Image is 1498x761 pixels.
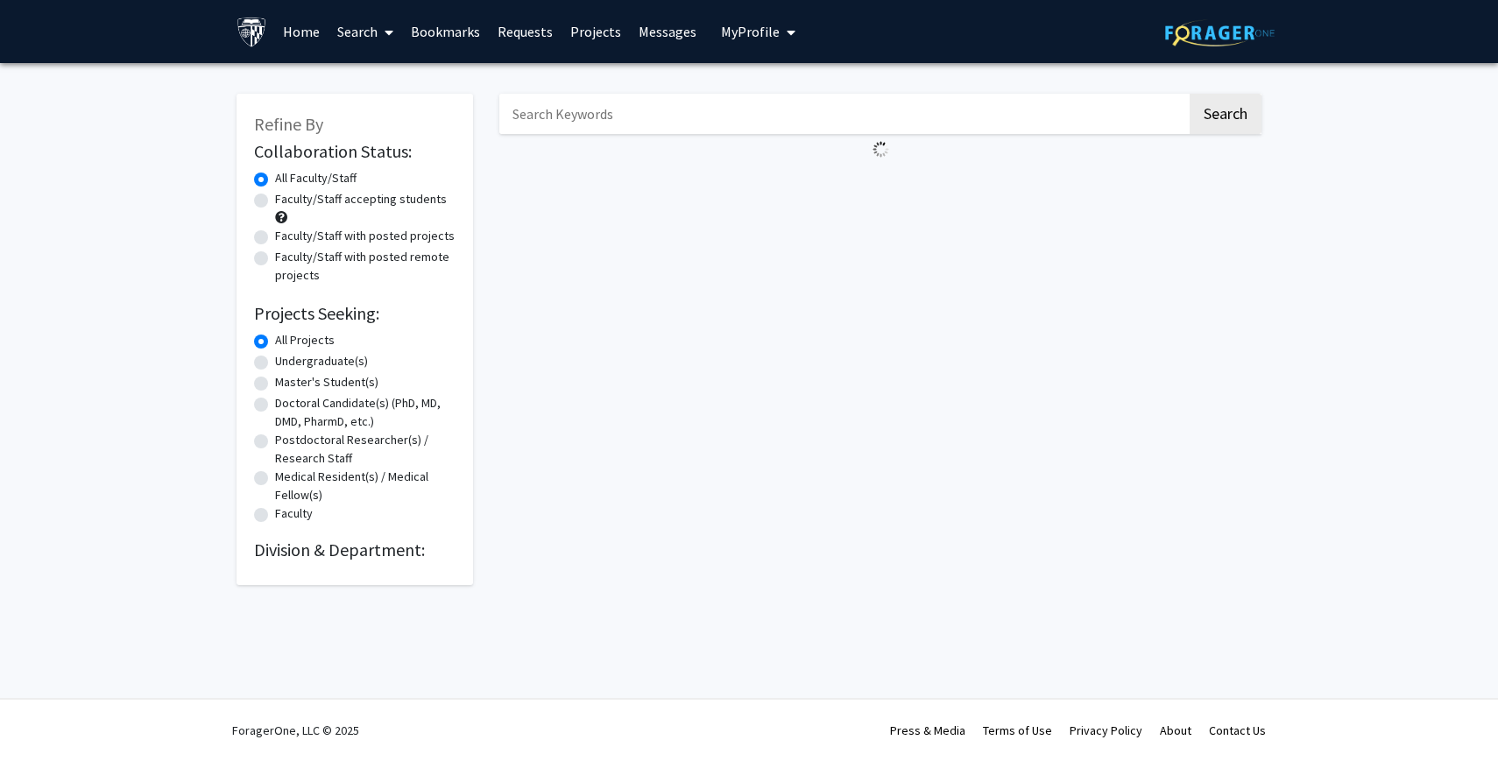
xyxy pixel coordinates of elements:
label: Master's Student(s) [275,373,378,391]
img: Johns Hopkins University Logo [237,17,267,47]
label: Faculty/Staff with posted remote projects [275,248,456,285]
label: Undergraduate(s) [275,352,368,370]
iframe: Chat [1424,682,1485,748]
label: Medical Resident(s) / Medical Fellow(s) [275,468,456,504]
a: Press & Media [890,722,965,738]
a: Home [274,1,329,62]
a: Requests [489,1,562,62]
input: Search Keywords [499,94,1187,134]
a: Bookmarks [402,1,489,62]
label: All Faculty/Staff [275,169,357,187]
label: Postdoctoral Researcher(s) / Research Staff [275,431,456,468]
a: About [1160,722,1191,738]
a: Messages [630,1,705,62]
span: Refine By [254,113,323,135]
h2: Collaboration Status: [254,141,456,162]
button: Search [1190,94,1261,134]
a: Terms of Use [983,722,1052,738]
a: Contact Us [1209,722,1266,738]
span: My Profile [721,23,780,40]
label: Faculty [275,504,313,523]
img: ForagerOne Logo [1165,19,1275,46]
label: Doctoral Candidate(s) (PhD, MD, DMD, PharmD, etc.) [275,394,456,431]
a: Projects [562,1,630,62]
h2: Division & Department: [254,539,456,560]
img: Loading [866,134,896,165]
a: Search [329,1,402,62]
div: ForagerOne, LLC © 2025 [232,700,359,761]
a: Privacy Policy [1070,722,1142,738]
h2: Projects Seeking: [254,303,456,324]
label: Faculty/Staff with posted projects [275,227,455,245]
label: All Projects [275,331,335,349]
label: Faculty/Staff accepting students [275,190,447,208]
nav: Page navigation [499,165,1261,205]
